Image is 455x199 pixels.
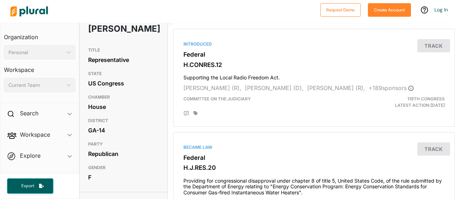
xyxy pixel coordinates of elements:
div: Became Law [183,144,445,151]
span: [PERSON_NAME] (R), [183,84,241,91]
div: US Congress [88,78,159,89]
h3: Workspace [4,59,75,75]
span: [PERSON_NAME] (D), [245,84,304,91]
div: Add tags [193,111,198,116]
div: Add Position Statement [183,111,189,116]
div: Introduced [183,41,445,47]
h3: Federal [183,154,445,161]
a: Create Account [368,6,411,13]
div: Current Team [9,82,64,89]
h3: Federal [183,51,445,58]
span: 119th Congress [407,96,445,101]
span: Export [16,183,39,189]
h3: STATE [88,69,159,78]
h4: Providing for congressional disapproval under chapter 8 of title 5, United States Code, of the ru... [183,174,445,196]
button: Export [7,178,53,194]
a: Request Demo [320,6,361,13]
h4: Supporting the Local Radio Freedom Act. [183,71,445,81]
h3: TITLE [88,46,159,54]
h3: PARTY [88,140,159,148]
h2: Search [20,109,38,117]
button: Track [417,39,450,52]
h3: Organization [4,27,75,42]
button: Create Account [368,3,411,17]
span: Committee on the Judiciary [183,96,251,101]
span: + 189 sponsor s [369,84,414,91]
div: GA-14 [88,125,159,136]
div: Personal [9,49,64,56]
a: Log In [434,6,448,13]
div: House [88,101,159,112]
h3: H.J.RES.20 [183,164,445,171]
div: Republican [88,148,159,159]
h3: CHAMBER [88,93,159,101]
h3: GENDER [88,163,159,172]
button: Track [417,142,450,156]
div: Latest Action: [DATE] [359,96,450,109]
span: [PERSON_NAME] (R), [307,84,365,91]
h1: [PERSON_NAME] [88,18,131,40]
div: Representative [88,54,159,65]
h3: H.CONRES.12 [183,61,445,68]
button: Request Demo [320,3,361,17]
div: F [88,172,159,183]
h3: DISTRICT [88,116,159,125]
